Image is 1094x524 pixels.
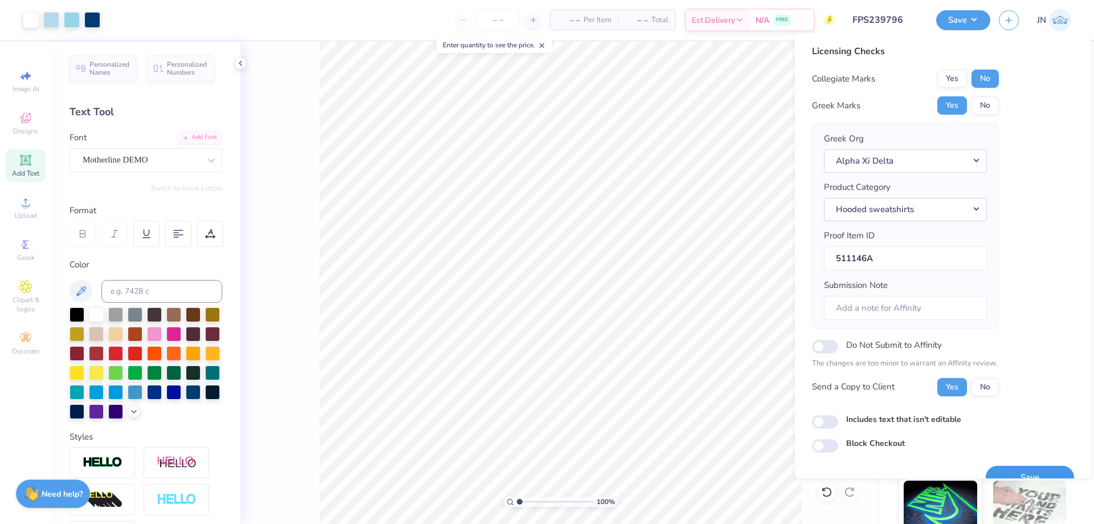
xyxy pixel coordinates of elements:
[583,14,611,26] span: Per Item
[651,14,668,26] span: Total
[70,131,87,144] label: Font
[157,493,197,506] img: Negative Space
[1037,14,1046,27] span: JN
[824,181,891,194] label: Product Category
[17,253,35,262] span: Greek
[83,491,123,509] img: 3d Illusion
[986,466,1074,489] button: Save
[557,14,580,26] span: – –
[70,430,222,444] div: Styles
[846,413,961,425] label: Includes text that isn't editable
[776,16,788,24] span: FREE
[937,96,967,115] button: Yes
[756,14,769,26] span: N/A
[937,378,967,396] button: Yes
[151,184,222,193] button: Switch to Greek Letters
[1049,9,1071,31] img: Jacky Noya
[157,456,197,470] img: Shadow
[14,211,37,220] span: Upload
[42,489,83,499] strong: Need help?
[177,131,222,144] div: Add Font
[971,70,999,88] button: No
[13,127,38,136] span: Designs
[824,279,888,292] label: Submission Note
[70,104,222,120] div: Text Tool
[812,380,895,393] div: Send a Copy to Client
[476,10,520,30] input: – –
[824,229,875,242] label: Proof Item ID
[824,198,987,221] button: Hooded sweatshirts
[1037,9,1071,31] a: JN
[70,258,222,271] div: Color
[971,96,999,115] button: No
[625,14,648,26] span: – –
[597,497,615,507] span: 100 %
[824,149,987,173] button: Alpha Xi Delta
[812,99,860,112] div: Greek Marks
[101,280,222,303] input: e.g. 7428 c
[844,9,928,31] input: Untitled Design
[846,338,942,352] label: Do Not Submit to Affinity
[12,169,39,178] span: Add Text
[70,204,223,217] div: Format
[167,60,207,76] span: Personalized Numbers
[936,10,990,30] button: Save
[937,70,967,88] button: Yes
[692,14,735,26] span: Est. Delivery
[12,347,39,356] span: Decorate
[89,60,130,76] span: Personalized Names
[824,296,987,320] input: Add a note for Affinity
[13,84,39,94] span: Image AI
[436,37,552,53] div: Enter quantity to see the price.
[83,456,123,469] img: Stroke
[824,132,864,145] label: Greek Org
[846,437,905,449] label: Block Checkout
[6,295,46,314] span: Clipart & logos
[971,378,999,396] button: No
[812,72,875,86] div: Collegiate Marks
[812,44,999,58] div: Licensing Checks
[812,358,999,369] p: The changes are too minor to warrant an Affinity review.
